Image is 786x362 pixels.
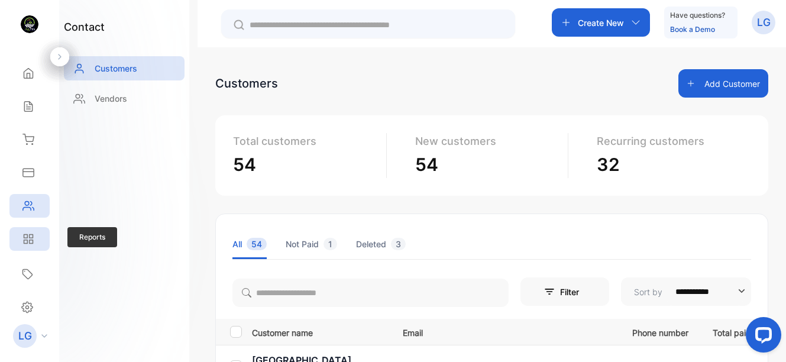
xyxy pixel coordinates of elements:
[252,324,388,339] p: Customer name
[64,19,105,35] h1: contact
[356,229,406,259] li: Deleted
[324,238,337,250] span: 1
[670,9,725,21] p: Have questions?
[95,92,127,105] p: Vendors
[415,151,559,178] p: 54
[597,151,741,178] p: 32
[621,277,751,306] button: Sort by
[18,328,32,344] p: LG
[597,133,741,149] p: Recurring customers
[752,8,775,37] button: LG
[67,227,117,247] span: Reports
[670,25,715,34] a: Book a Demo
[578,17,624,29] p: Create New
[247,238,267,250] span: 54
[736,312,786,362] iframe: LiveChat chat widget
[391,238,406,250] span: 3
[95,62,137,75] p: Customers
[233,151,377,178] p: 54
[678,69,768,98] button: Add Customer
[634,286,662,298] p: Sort by
[64,56,185,80] a: Customers
[21,15,38,33] img: logo
[286,229,337,259] li: Not Paid
[713,324,768,339] p: Total paid
[632,324,688,339] p: Phone number
[552,8,650,37] button: Create New
[232,229,267,259] li: All
[757,15,771,30] p: LG
[415,133,559,149] p: New customers
[64,86,185,111] a: Vendors
[215,75,278,92] div: Customers
[233,133,377,149] p: Total customers
[403,324,608,339] p: Email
